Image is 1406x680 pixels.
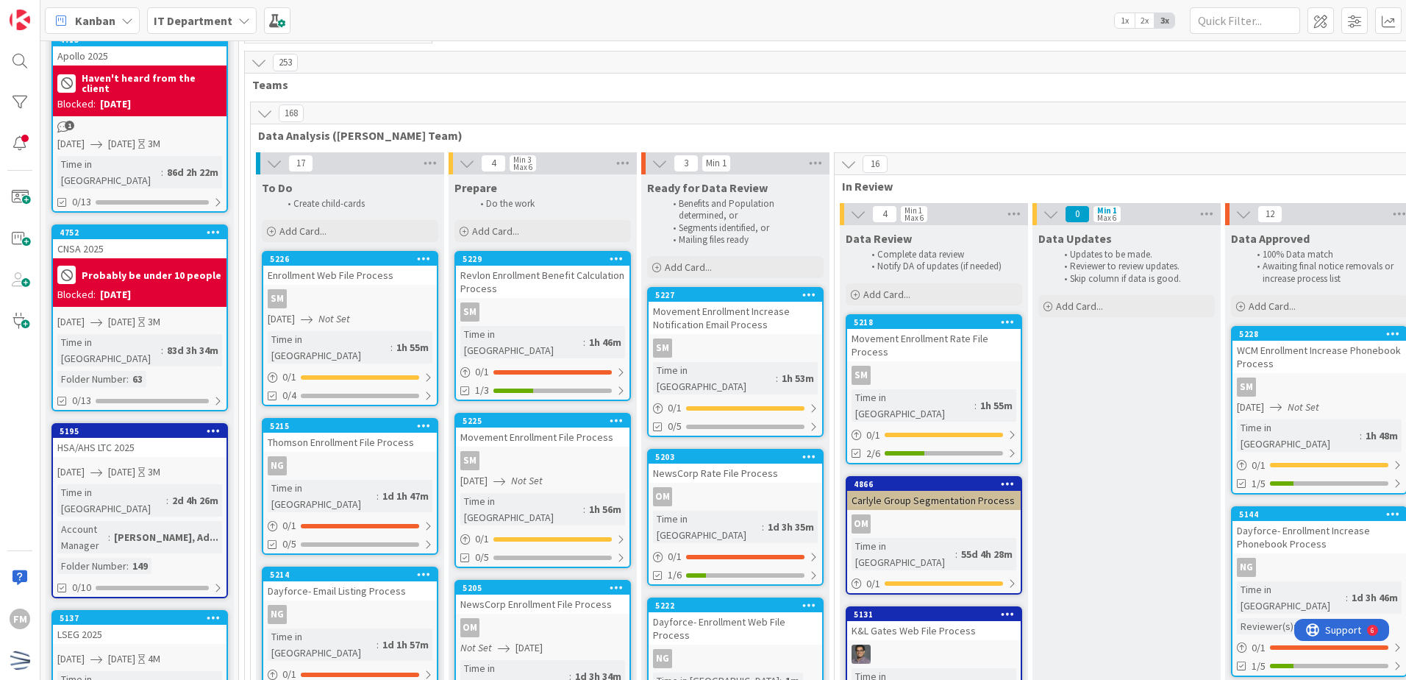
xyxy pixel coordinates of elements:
[1237,419,1360,452] div: Time in [GEOGRAPHIC_DATA]
[1231,231,1310,246] span: Data Approved
[51,224,228,411] a: 4752CNSA 2025Probably be under 10 peopleBlocked:[DATE][DATE][DATE]3MTime in [GEOGRAPHIC_DATA]:83d...
[163,342,222,358] div: 83d 3h 34m
[1135,13,1155,28] span: 2x
[1257,205,1282,223] span: 12
[653,339,672,358] div: SM
[1252,659,1266,674] span: 1/5
[57,96,96,112] div: Blocked:
[847,575,1021,593] div: 0/1
[847,478,1021,491] div: 4866
[57,521,108,553] div: Account Manager
[53,226,226,258] div: 4752CNSA 2025
[668,549,682,564] span: 0 / 1
[263,252,437,266] div: 5226
[649,612,822,645] div: Dayforce- Enrollment Web File Process
[57,558,126,574] div: Folder Number
[583,334,585,350] span: :
[154,13,232,28] b: IT Department
[863,155,888,173] span: 16
[129,558,151,574] div: 149
[82,73,222,93] b: Haven't heard from the client
[263,433,437,452] div: Thomson Enrollment File Process
[511,474,543,487] i: Not Set
[72,393,91,408] span: 0/13
[515,640,543,656] span: [DATE]
[53,425,226,438] div: 5195
[863,249,1020,261] li: Complete data review
[854,609,1021,620] div: 5131
[456,595,629,614] div: NewsCorp Enrollment File Process
[585,334,625,350] div: 1h 46m
[72,580,91,595] span: 0/10
[1288,400,1319,414] i: Not Set
[649,599,822,645] div: 5222Dayforce- Enrollment Web File Process
[100,287,131,302] div: [DATE]
[872,205,897,223] span: 4
[647,180,768,195] span: Ready for Data Review
[268,289,287,308] div: SM
[148,651,160,667] div: 4M
[653,487,672,506] div: OM
[60,613,226,623] div: 5137
[129,371,146,387] div: 63
[263,368,437,386] div: 0/1
[1237,558,1256,577] div: NG
[53,239,226,258] div: CNSA 2025
[1190,7,1300,34] input: Quick Filter...
[655,290,822,300] div: 5227
[108,464,135,480] span: [DATE]
[31,2,67,20] span: Support
[318,312,350,325] i: Not Set
[649,548,822,566] div: 0/1
[847,316,1021,329] div: 5218
[268,480,377,512] div: Time in [GEOGRAPHIC_DATA]
[456,252,629,298] div: 5229Revlon Enrollment Benefit Calculation Process
[866,576,880,592] span: 0 / 1
[475,364,489,380] span: 0 / 1
[60,426,226,436] div: 5195
[1252,476,1266,492] span: 1/5
[268,311,295,327] span: [DATE]
[649,649,822,668] div: NG
[647,449,824,586] a: 5203NewsCorp Rate File ProcessOMTime in [GEOGRAPHIC_DATA]:1d 3h 35m0/11/6
[270,570,437,580] div: 5214
[854,479,1021,489] div: 4866
[166,492,168,509] span: :
[1237,581,1346,614] div: Time in [GEOGRAPHIC_DATA]
[168,492,222,509] div: 2d 4h 26m
[904,214,924,222] div: Max 6
[1249,261,1405,285] li: Awaiting final notice removals or increase process list
[866,446,880,461] span: 2/6
[1232,508,1406,553] div: 5144Dayforce- Enrollment Increase Phonebook Process
[1249,300,1296,313] span: Add Card...
[847,366,1021,385] div: SM
[1237,618,1293,634] div: Reviewer(s)
[847,491,1021,510] div: Carlyle Group Segmentation Process
[665,198,821,222] li: Benefits and Population determined, or
[1296,618,1381,634] div: [PERSON_NAME]
[456,530,629,548] div: 0/1
[76,6,80,18] div: 6
[649,288,822,302] div: 5227
[263,581,437,601] div: Dayforce- Email Listing Process
[475,531,489,547] span: 0 / 1
[161,342,163,358] span: :
[847,478,1021,510] div: 4866Carlyle Group Segmentation Process
[53,33,226,65] div: 4715Apollo 2025
[847,608,1021,640] div: 5131K&L Gates Web File Process
[847,645,1021,664] div: CS
[778,370,818,386] div: 1h 53m
[1237,400,1264,415] span: [DATE]
[273,54,298,71] span: 253
[53,612,226,644] div: 5137LSEG 2025
[655,452,822,462] div: 5203
[904,207,922,214] div: Min 1
[1252,640,1266,656] span: 0 / 1
[270,254,437,264] div: 5226
[665,234,821,246] li: Mailing files ready
[1065,205,1090,223] span: 0
[53,425,226,457] div: 5195HSA/AHS LTC 2025
[72,194,91,210] span: 0/13
[393,339,432,355] div: 1h 55m
[668,400,682,416] span: 0 / 1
